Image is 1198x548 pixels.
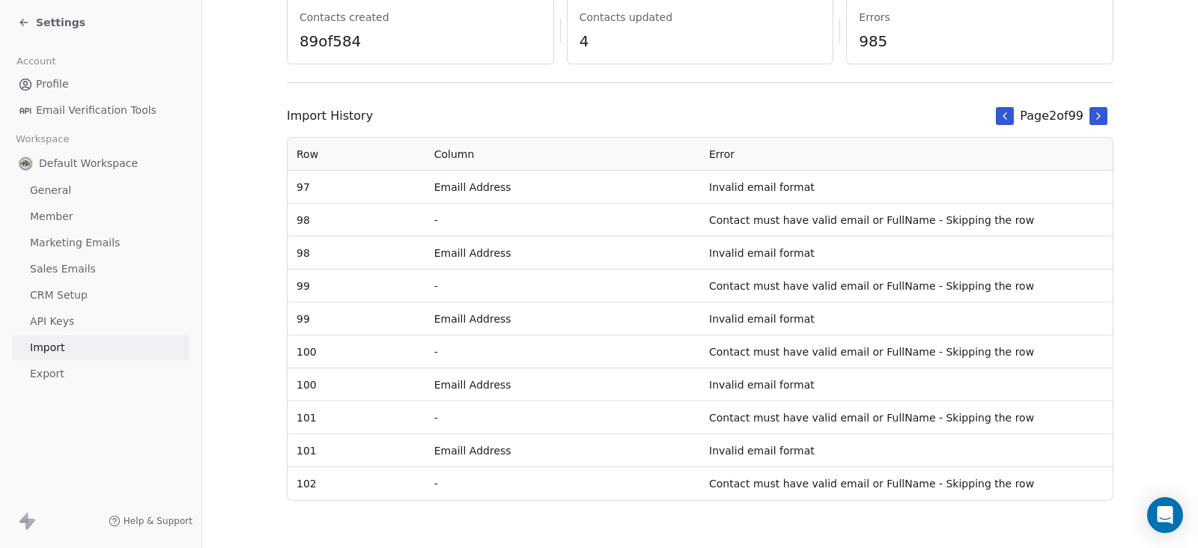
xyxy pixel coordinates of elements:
a: Sales Emails [12,257,189,281]
a: CRM Setup [12,283,189,308]
td: 100 [288,368,425,401]
div: Open Intercom Messenger [1147,497,1183,533]
a: Email Verification Tools [12,98,189,123]
span: Default Workspace [39,156,138,171]
a: Member [12,204,189,229]
a: API Keys [12,309,189,334]
span: Marketing Emails [30,235,120,251]
td: Invalid email format [700,368,1113,401]
a: Marketing Emails [12,231,189,255]
td: Emaill Address [425,302,700,335]
td: Contact must have valid email or FullName - Skipping the row [700,270,1113,302]
img: realaletrail-logo.png [18,156,33,171]
td: Contact must have valid email or FullName - Skipping the row [700,401,1113,434]
a: Profile [12,72,189,97]
span: 985 [859,31,1101,52]
span: Import History [287,107,373,125]
td: 98 [288,204,425,237]
td: - [425,270,700,302]
span: Sales Emails [30,261,96,277]
span: General [30,183,71,198]
td: 101 [288,434,425,467]
td: 99 [288,270,425,302]
span: Account [10,50,62,73]
span: Profile [36,76,69,92]
td: Emaill Address [425,368,700,401]
td: - [425,401,700,434]
span: Column [434,148,475,160]
span: Row [297,148,318,160]
td: - [425,467,700,500]
span: Page 2 of 99 [1020,107,1083,125]
td: Invalid email format [700,237,1113,270]
td: 100 [288,335,425,368]
span: CRM Setup [30,287,88,303]
span: Member [30,209,73,225]
a: General [12,178,189,203]
a: Help & Support [109,515,192,527]
td: - [425,335,700,368]
span: Export [30,366,64,382]
span: 4 [580,31,821,52]
td: Contact must have valid email or FullName - Skipping the row [700,204,1113,237]
span: Contacts created [299,10,541,25]
span: Import [30,340,64,356]
td: Invalid email format [700,434,1113,467]
td: - [425,204,700,237]
span: Contacts updated [580,10,821,25]
a: Import [12,335,189,360]
td: Emaill Address [425,434,700,467]
td: Invalid email format [700,171,1113,204]
td: Contact must have valid email or FullName - Skipping the row [700,467,1113,500]
td: Invalid email format [700,302,1113,335]
td: 97 [288,171,425,204]
span: Email Verification Tools [36,103,156,118]
span: API Keys [30,314,74,329]
span: 89 of 584 [299,31,541,52]
span: Errors [859,10,1101,25]
a: Settings [18,15,85,30]
span: Workspace [10,128,76,150]
td: 98 [288,237,425,270]
td: Emaill Address [425,237,700,270]
span: Help & Support [124,515,192,527]
td: Contact must have valid email or FullName - Skipping the row [700,335,1113,368]
span: Settings [36,15,85,30]
td: Emaill Address [425,171,700,204]
td: 102 [288,467,425,500]
span: Error [709,148,735,160]
td: 101 [288,401,425,434]
td: 99 [288,302,425,335]
a: Export [12,362,189,386]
